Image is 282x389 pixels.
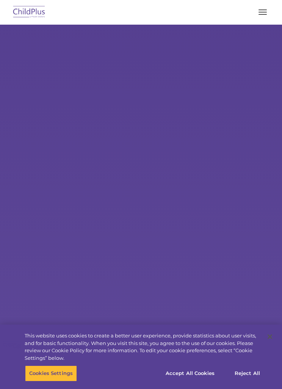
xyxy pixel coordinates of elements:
[25,365,77,381] button: Cookies Settings
[262,328,278,345] button: Close
[25,332,262,362] div: This website uses cookies to create a better user experience, provide statistics about user visit...
[161,365,219,381] button: Accept All Cookies
[11,3,47,21] img: ChildPlus by Procare Solutions
[224,365,271,381] button: Reject All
